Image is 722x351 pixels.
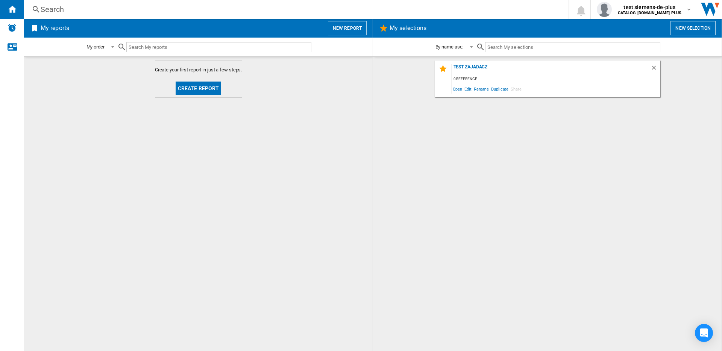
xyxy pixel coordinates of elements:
[670,21,716,35] button: New selection
[126,42,311,52] input: Search My reports
[463,84,473,94] span: Edit
[435,44,464,50] div: By name asc.
[452,74,660,84] div: 0 reference
[695,324,713,342] div: Open Intercom Messenger
[8,23,17,32] img: alerts-logo.svg
[618,11,682,15] b: CATALOG [DOMAIN_NAME] PLUS
[388,21,428,35] h2: My selections
[328,21,367,35] button: New report
[86,44,105,50] div: My order
[41,4,549,15] div: Search
[452,64,651,74] div: Test Zajadacz
[618,3,682,11] span: test siemens-de-plus
[176,82,221,95] button: Create report
[452,84,464,94] span: Open
[490,84,510,94] span: Duplicate
[485,42,660,52] input: Search My selections
[473,84,490,94] span: Rename
[39,21,71,35] h2: My reports
[597,2,612,17] img: profile.jpg
[651,64,660,74] div: Delete
[510,84,523,94] span: Share
[155,67,242,73] span: Create your first report in just a few steps.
